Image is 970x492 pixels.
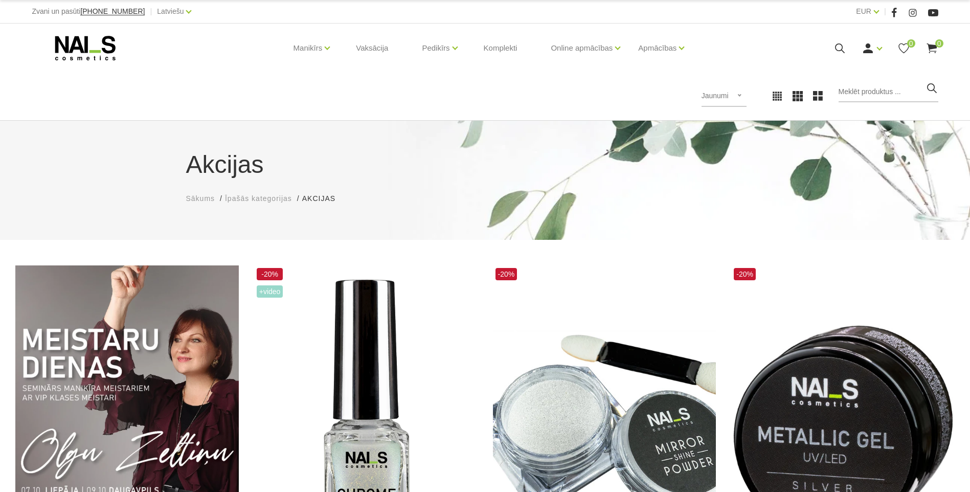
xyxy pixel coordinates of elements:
span: -20% [257,268,283,280]
span: | [884,5,886,18]
a: Pedikīrs [422,28,449,69]
span: Sākums [186,194,215,203]
a: Latviešu [157,5,184,17]
li: Akcijas [302,193,346,204]
div: Zvani un pasūti [32,5,145,18]
span: 0 [907,39,915,48]
h1: Akcijas [186,146,784,183]
a: Apmācības [638,28,676,69]
input: Meklēt produktus ... [839,82,938,102]
span: [PHONE_NUMBER] [80,7,145,15]
span: -20% [734,268,756,280]
span: -20% [495,268,517,280]
a: Online apmācības [551,28,613,69]
a: 0 [926,42,938,55]
a: Vaksācija [348,24,396,73]
span: Īpašās kategorijas [225,194,292,203]
a: EUR [856,5,871,17]
span: Jaunumi [702,92,729,100]
a: Manikīrs [294,28,323,69]
a: [PHONE_NUMBER] [80,8,145,15]
a: Komplekti [476,24,526,73]
span: 0 [935,39,943,48]
span: +Video [257,285,283,298]
span: | [150,5,152,18]
a: 0 [897,42,910,55]
a: Sākums [186,193,215,204]
a: Īpašās kategorijas [225,193,292,204]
